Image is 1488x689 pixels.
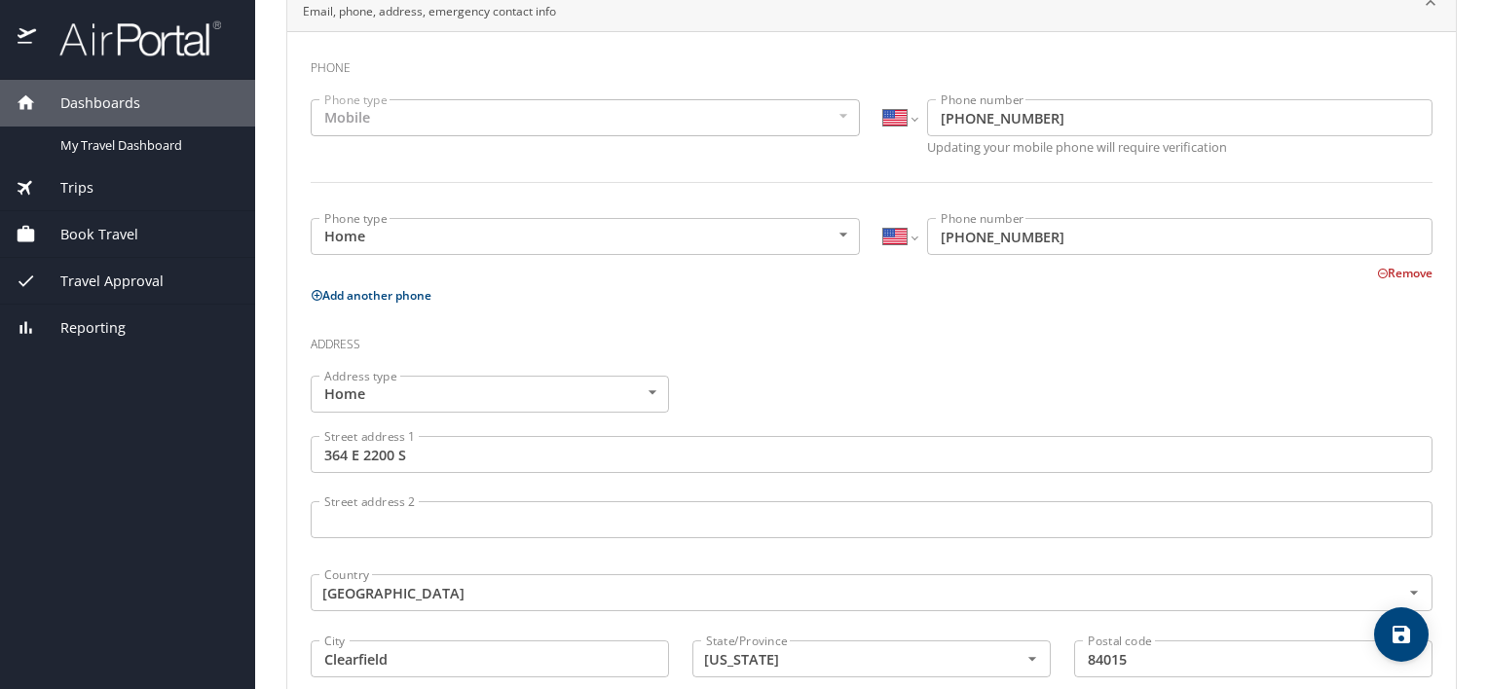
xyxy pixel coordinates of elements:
h3: Address [311,323,1432,356]
span: My Travel Dashboard [60,136,232,155]
p: Email, phone, address, emergency contact info [303,3,556,20]
img: icon-airportal.png [18,19,38,57]
button: Add another phone [311,287,431,304]
span: Dashboards [36,92,140,114]
span: Reporting [36,317,126,339]
button: Remove [1377,265,1432,281]
span: Book Travel [36,224,138,245]
span: Travel Approval [36,271,164,292]
p: Updating your mobile phone will require verification [927,141,1432,154]
h3: Phone [311,47,1432,80]
button: Open [1021,647,1044,671]
img: airportal-logo.png [38,19,221,57]
button: save [1374,607,1429,662]
div: Home [311,376,669,413]
div: Mobile [311,99,860,136]
button: Open [1402,581,1426,604]
div: Home [311,218,860,255]
span: Trips [36,177,93,199]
